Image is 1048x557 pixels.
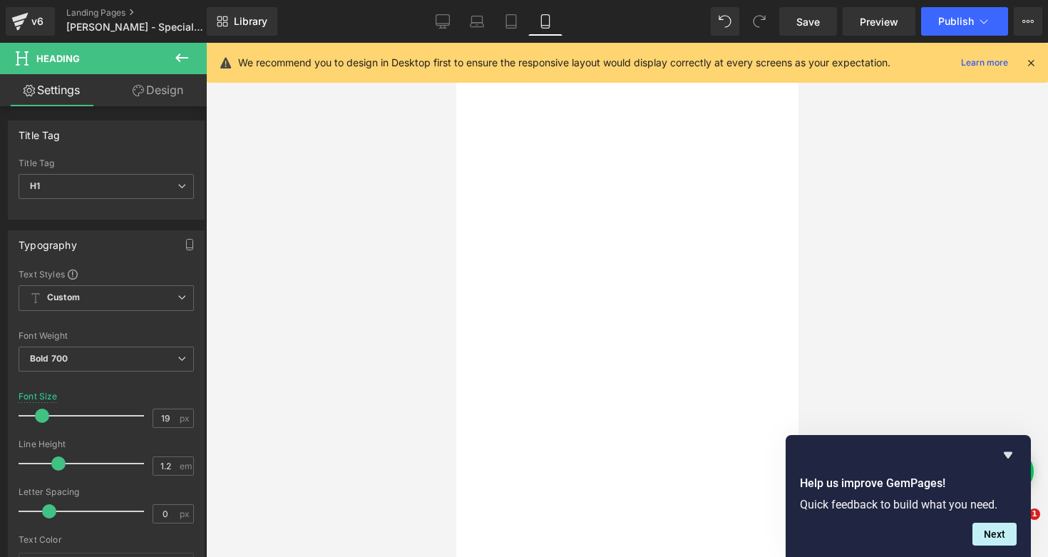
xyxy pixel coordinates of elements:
div: Font Weight [19,331,194,341]
span: 1 [1029,509,1040,520]
button: Redo [745,7,774,36]
span: px [180,414,192,423]
button: Hide survey [1000,446,1017,464]
a: Tablet [494,7,528,36]
button: Publish [921,7,1008,36]
span: Preview [860,14,898,29]
iframe: To enrich screen reader interactions, please activate Accessibility in Grammarly extension settings [456,43,798,557]
button: Undo [711,7,739,36]
div: Line Height [19,439,194,449]
a: v6 [6,7,55,36]
p: We recommend you to design in Desktop first to ensure the responsive layout would display correct... [238,55,890,71]
div: Title Tag [19,121,61,141]
div: Text Color [19,535,194,545]
span: Publish [938,16,974,27]
span: Library [234,15,267,28]
a: Preview [843,7,915,36]
b: H1 [30,180,40,191]
button: Next question [972,523,1017,546]
div: Font Size [19,392,58,402]
div: Letter Spacing [19,487,194,497]
a: New Library [207,7,277,36]
div: Help us improve GemPages! [800,446,1017,546]
p: Quick feedback to build what you need. [800,498,1017,511]
span: px [180,509,192,518]
a: Laptop [460,7,494,36]
a: Desktop [426,7,460,36]
b: Bold 700 [30,353,68,364]
div: Title Tag [19,158,194,168]
div: Typography [19,231,77,251]
span: Save [796,14,820,29]
a: Mobile [528,7,562,36]
a: Learn more [955,54,1014,71]
b: Custom [47,292,80,304]
button: More [1014,7,1042,36]
span: [PERSON_NAME] - Special Offer (Wireframe) [66,21,203,33]
div: Text Styles [19,268,194,280]
div: v6 [29,12,46,31]
a: Design [106,74,210,106]
h2: Help us improve GemPages! [800,475,1017,492]
a: Landing Pages [66,7,230,19]
span: Heading [36,53,80,64]
span: em [180,461,192,471]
